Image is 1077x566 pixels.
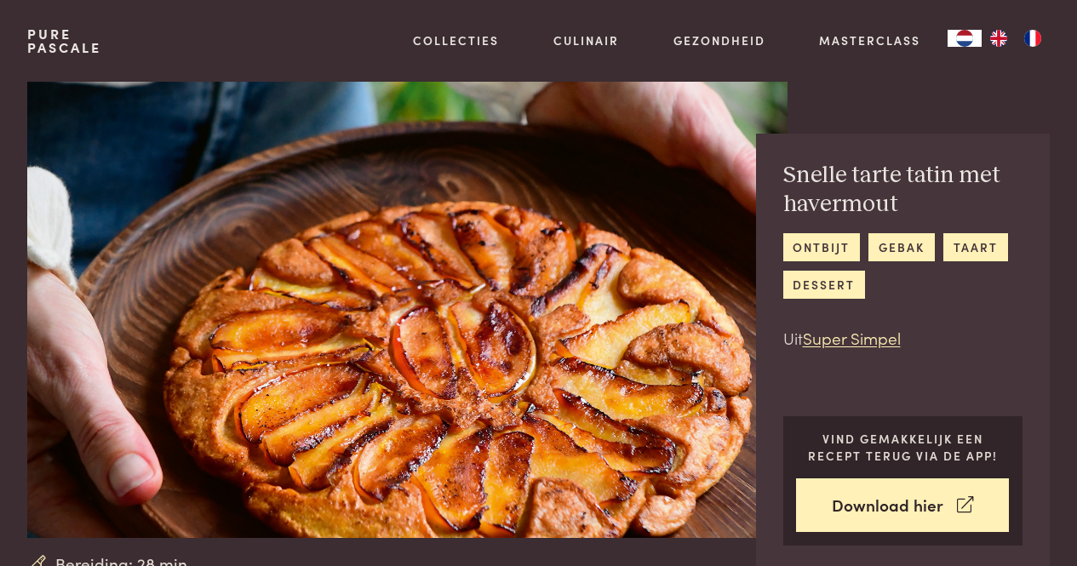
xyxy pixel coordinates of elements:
[803,326,901,349] a: Super Simpel
[1016,30,1050,47] a: FR
[796,430,1009,465] p: Vind gemakkelijk een recept terug via de app!
[948,30,1050,47] aside: Language selected: Nederlands
[673,31,765,49] a: Gezondheid
[783,161,1023,220] h2: Snelle tarte tatin met havermout
[27,82,788,538] img: Snelle tarte tatin met havermout
[27,27,101,54] a: PurePascale
[783,326,1023,351] p: Uit
[783,233,860,261] a: ontbijt
[948,30,982,47] a: NL
[796,478,1009,532] a: Download hier
[553,31,619,49] a: Culinair
[943,233,1007,261] a: taart
[819,31,920,49] a: Masterclass
[982,30,1050,47] ul: Language list
[982,30,1016,47] a: EN
[413,31,499,49] a: Collecties
[783,271,865,299] a: dessert
[868,233,934,261] a: gebak
[948,30,982,47] div: Language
